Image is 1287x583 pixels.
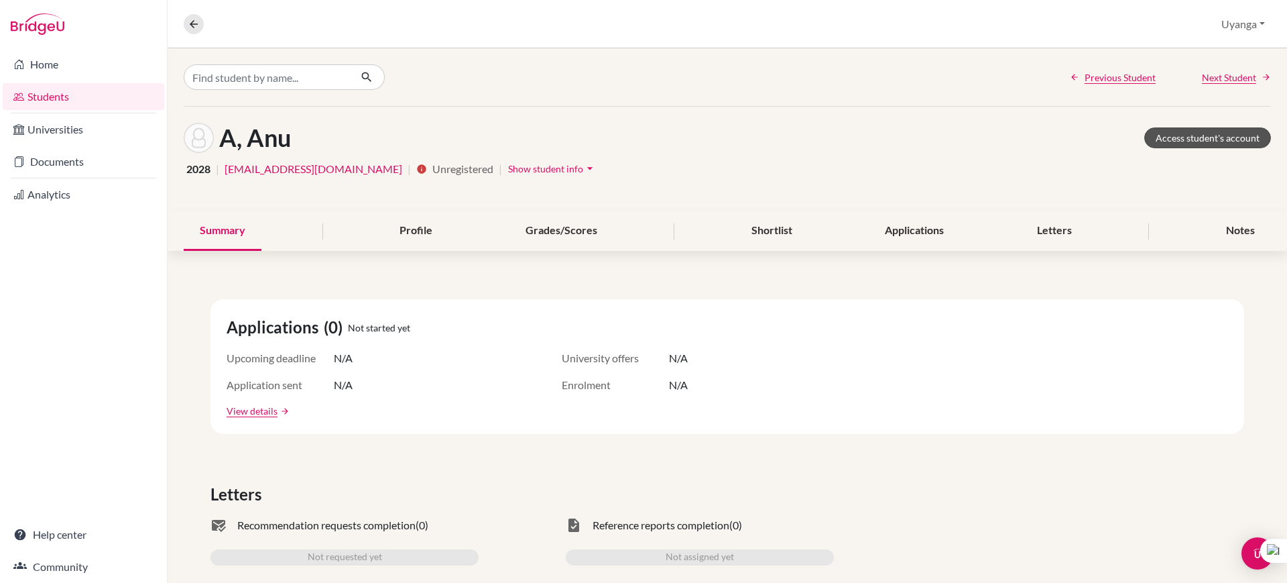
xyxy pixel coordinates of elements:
span: Recommendation requests completion [237,517,416,533]
span: Previous Student [1085,70,1156,85]
span: | [499,161,502,177]
span: Next Student [1202,70,1256,85]
span: N/A [669,377,688,393]
a: Documents [3,148,164,175]
i: info [416,164,427,174]
span: N/A [334,350,353,366]
button: Uyanga [1215,11,1271,37]
a: [EMAIL_ADDRESS][DOMAIN_NAME] [225,161,402,177]
span: N/A [334,377,353,393]
span: 2028 [186,161,210,177]
span: Show student info [508,163,583,174]
span: Reference reports completion [593,517,729,533]
input: Find student by name... [184,64,350,90]
span: Applications [227,315,324,339]
img: Anu A's avatar [184,123,214,153]
div: Summary [184,211,261,251]
span: Not requested yet [308,549,382,566]
a: arrow_forward [278,407,290,416]
div: Applications [869,211,960,251]
span: University offers [562,350,669,366]
span: (0) [416,517,428,533]
div: Open Intercom Messenger [1241,537,1274,570]
span: Upcoming deadline [227,350,334,366]
a: Home [3,51,164,78]
div: Shortlist [735,211,808,251]
div: Grades/Scores [509,211,613,251]
span: (0) [729,517,742,533]
img: Bridge-U [11,13,64,35]
a: Community [3,553,164,580]
span: Unregistered [432,161,493,177]
a: Previous Student [1070,70,1156,85]
div: Notes [1210,211,1271,251]
span: mark_email_read [210,517,227,533]
i: arrow_drop_down [583,162,597,175]
span: Letters [210,482,267,507]
a: Analytics [3,181,164,208]
div: Letters [1021,211,1088,251]
span: Not assigned yet [666,549,734,566]
h1: A, Anu [219,123,291,152]
a: Universities [3,116,164,143]
a: Access student's account [1144,127,1271,148]
span: N/A [669,350,688,366]
a: Next Student [1202,70,1271,85]
span: | [216,161,219,177]
div: Profile [383,211,448,251]
span: Not started yet [348,321,410,335]
span: | [408,161,411,177]
a: Students [3,83,164,110]
span: (0) [324,315,348,339]
span: task [566,517,582,533]
button: Show student infoarrow_drop_down [507,158,597,179]
a: Help center [3,521,164,548]
span: Enrolment [562,377,669,393]
a: View details [227,404,278,418]
span: Application sent [227,377,334,393]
